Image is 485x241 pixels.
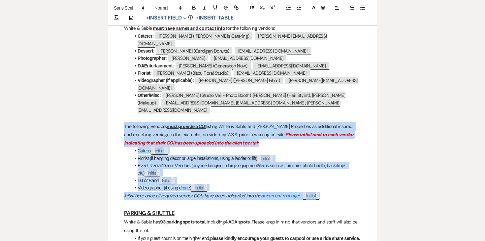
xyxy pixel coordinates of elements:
[138,76,357,92] span: [PERSON_NAME][EMAIL_ADDRESS][DOMAIN_NAME]
[138,99,340,114] span: [EMAIL_ADDRESS][DOMAIN_NAME], [EMAIL_ADDRESS][DOMAIN_NAME], [PERSON_NAME][EMAIL_ADDRESS][DOMAIN_N...
[191,184,208,192] span: Initial
[124,132,355,146] em: Please initial next to each vendor indicating that their COI has been uploaded into the client po...
[155,32,253,40] span: [PERSON_NAME] ([PERSON_NAME]'s Catering)
[145,169,161,177] span: Initial
[124,210,175,217] u: PARKING & SHUTTLE
[167,123,206,129] u: must provide a COI
[210,236,360,241] strong: please kindly encourage your guests to carpool or use a ride share service.
[333,4,342,12] span: Alignment
[146,15,149,20] span: +
[124,122,361,147] p: The following vendors listing White & Sable and [PERSON_NAME] Properties as additional insured, a...
[138,91,345,106] span: [PERSON_NAME] (Studio Veil - Photo Booth), [PERSON_NAME] (Hair Stylist), [PERSON_NAME] (Makeup)
[131,162,361,177] li: Event Rental/Decor Vendors (anyone bringing in large equipment/items such as furniture, photo boo...
[153,69,232,77] span: [PERSON_NAME] (Bisou Floral Studio)
[138,33,154,39] strong: Caterer:
[138,63,174,68] strong: DJ/Entertainment:
[196,15,199,20] span: +
[193,14,236,22] button: +Insert Table
[257,155,274,162] span: Initial
[309,4,318,12] span: Text Color
[151,147,168,155] span: Initial
[151,4,184,12] span: Header Formats
[225,219,250,225] strong: 4 ADA spots
[131,155,361,162] li: Florist (if hanging décor or large installations, using a ladder or lift)
[124,218,361,234] p: White & Sable has , including . Please keep in mind that vendors and staff will also be using thi...
[318,4,328,12] span: Text Background Color
[138,70,151,76] strong: Florist:
[175,61,251,70] span: [PERSON_NAME] (Generation Now)
[303,192,319,200] span: Initial
[138,78,194,83] strong: Videographer (if applicable):
[138,32,327,47] span: [PERSON_NAME][EMAIL_ADDRESS][DOMAIN_NAME]
[252,61,330,70] span: [EMAIL_ADDRESS][DOMAIN_NAME]
[234,47,311,55] span: [EMAIL_ADDRESS][DOMAIN_NAME]
[124,193,301,199] em: Initial here once all required vendor COIs have been uploaded into the :
[159,177,175,184] span: Initial
[261,193,300,199] a: document manager
[131,184,361,191] li: Videographer (if using drone)
[131,177,361,184] li: DJ or Band
[155,47,233,55] span: [PERSON_NAME] (Cardigan Donuts)
[160,219,205,225] strong: 93 parking spots total
[138,93,161,98] strong: Other/Misc:
[153,25,225,31] u: must have names and contact info
[233,69,310,77] span: [EMAIL_ADDRESS][DOMAIN_NAME]
[131,147,361,154] li: Caterer
[168,54,209,62] span: [PERSON_NAME]
[138,56,167,61] strong: Photographer:
[195,76,284,84] span: [PERSON_NAME] ([PERSON_NAME] Films)
[210,54,287,62] span: [EMAIL_ADDRESS][DOMAIN_NAME]
[138,48,154,54] strong: Dessert:
[144,14,189,22] button: Insert Field
[124,24,361,32] p: White & Sable for the following vendors:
